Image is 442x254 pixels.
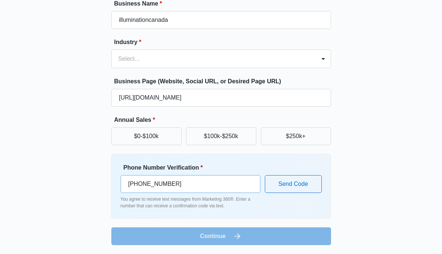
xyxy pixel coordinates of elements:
button: $100k-$250k [186,127,256,145]
label: Annual Sales [114,116,334,124]
input: Ex. +1-555-555-5555 [121,175,260,193]
label: Phone Number Verification [124,163,263,172]
input: e.g. Jane's Plumbing [111,11,331,29]
button: $250k+ [261,127,331,145]
input: e.g. janesplumbing.com [111,89,331,107]
label: Business Page (Website, Social URL, or Desired Page URL) [114,77,334,86]
button: $0-$100k [111,127,182,145]
p: You agree to receive text messages from Marketing 360®. Enter a number that can receive a confirm... [121,196,260,209]
button: Send Code [265,175,322,193]
label: Industry [114,38,334,47]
